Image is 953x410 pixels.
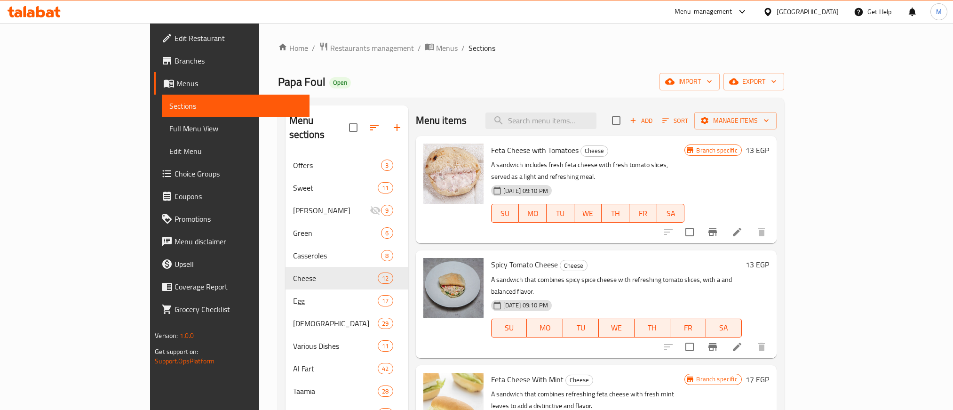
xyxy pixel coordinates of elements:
[154,27,309,49] a: Edit Restaurant
[293,160,381,171] div: Offers
[381,229,392,238] span: 6
[278,71,326,92] span: Papa Foul
[370,205,381,216] svg: Inactive section
[175,304,302,315] span: Grocery Checklist
[491,159,685,183] p: A sandwich includes fresh feta cheese with fresh tomato slices, served as a light and refreshing ...
[293,386,378,397] div: Taamia
[626,113,656,128] button: Add
[660,113,691,128] button: Sort
[154,208,309,230] a: Promotions
[500,186,552,195] span: [DATE] 09:10 PM
[293,182,378,193] div: Sweet
[378,342,392,351] span: 11
[381,205,393,216] div: items
[175,168,302,179] span: Choice Groups
[381,161,392,170] span: 3
[436,42,458,54] span: Menus
[777,7,839,17] div: [GEOGRAPHIC_DATA]
[605,207,626,220] span: TH
[293,295,378,306] span: Egg
[580,145,608,157] div: Cheese
[566,375,593,386] span: Cheese
[485,113,596,129] input: search
[581,145,608,156] span: Cheese
[293,273,378,284] span: Cheese
[154,275,309,298] a: Coverage Report
[680,337,699,357] span: Select to update
[378,387,392,396] span: 28
[659,73,720,90] button: import
[381,206,392,215] span: 9
[378,318,393,329] div: items
[746,144,769,157] h6: 13 EGP
[175,191,302,202] span: Coupons
[701,221,724,243] button: Branch-specific-item
[602,204,629,223] button: TH
[378,295,393,306] div: items
[746,373,769,386] h6: 17 EGP
[154,185,309,208] a: Coupons
[286,244,408,267] div: Casseroles8
[293,250,381,261] span: Casseroles
[286,312,408,335] div: [DEMOGRAPHIC_DATA]29
[293,318,378,329] span: [DEMOGRAPHIC_DATA]
[363,116,386,139] span: Sort sections
[175,258,302,270] span: Upsell
[661,207,681,220] span: SA
[550,207,571,220] span: TU
[565,375,593,386] div: Cheese
[599,319,635,338] button: WE
[329,79,351,87] span: Open
[162,117,309,140] a: Full Menu View
[286,199,408,222] div: [PERSON_NAME]9
[527,319,563,338] button: MO
[495,207,516,220] span: SU
[378,319,392,328] span: 29
[286,222,408,244] div: Green6
[312,42,315,54] li: /
[278,42,784,54] nav: breadcrumb
[319,42,414,54] a: Restaurants management
[491,257,558,272] span: Spicy Tomato Cheese
[175,236,302,247] span: Menu disclaimer
[701,336,724,358] button: Branch-specific-item
[706,319,742,338] button: SA
[519,204,547,223] button: MO
[675,6,732,17] div: Menu-management
[731,341,743,353] a: Edit menu item
[169,145,302,157] span: Edit Menu
[606,111,626,130] span: Select section
[286,380,408,402] div: Taamia28
[169,100,302,112] span: Sections
[381,250,393,261] div: items
[293,227,381,239] span: Green
[289,113,349,142] h2: Menu sections
[286,289,408,312] div: Egg17
[626,113,656,128] span: Add item
[416,113,467,128] h2: Menu items
[750,336,773,358] button: delete
[670,319,706,338] button: FR
[750,221,773,243] button: delete
[154,162,309,185] a: Choice Groups
[286,357,408,380] div: Al Fart42
[418,42,421,54] li: /
[491,274,742,297] p: A sandwich that combines spicy spice cheese with refreshing tomato slices, with a and balanced fl...
[293,363,378,374] span: Al Fart
[175,213,302,225] span: Promotions
[330,42,414,54] span: Restaurants management
[491,372,564,386] span: Feta Cheese With Mint
[154,72,309,95] a: Menus
[154,298,309,321] a: Grocery Checklist
[657,204,685,223] button: SA
[293,340,378,352] span: Various Dishes
[423,258,484,318] img: Spicy Tomato Cheese
[154,230,309,253] a: Menu disclaimer
[662,115,688,126] span: Sort
[378,363,393,374] div: items
[567,321,595,335] span: TU
[154,49,309,72] a: Branches
[169,123,302,134] span: Full Menu View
